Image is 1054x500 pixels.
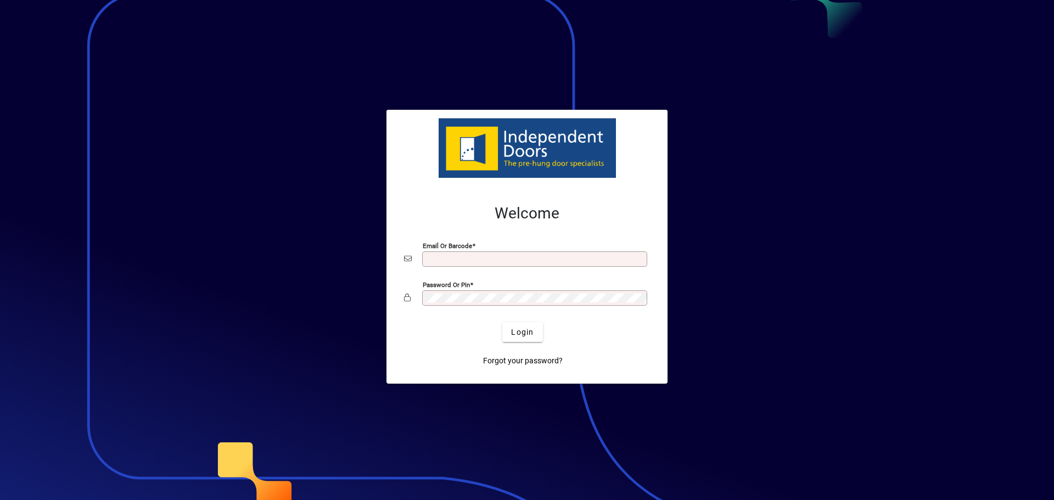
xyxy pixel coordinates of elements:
button: Login [502,322,542,342]
span: Login [511,327,534,338]
mat-label: Email or Barcode [423,242,472,250]
mat-label: Password or Pin [423,281,470,289]
h2: Welcome [404,204,650,223]
span: Forgot your password? [483,355,563,367]
a: Forgot your password? [479,351,567,370]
